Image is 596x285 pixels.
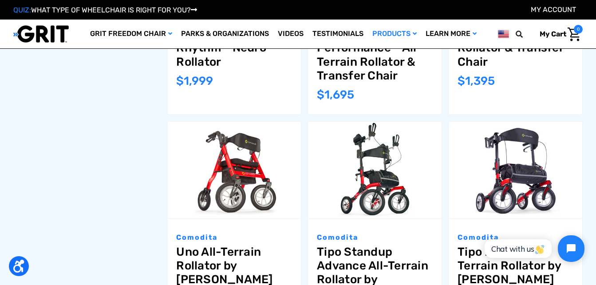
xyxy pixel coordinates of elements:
[520,25,533,44] input: Search
[421,20,481,48] a: Learn More
[540,30,566,38] span: My Cart
[449,122,582,218] img: Tipo Petite All-Terrain Rollator by Comodita
[574,25,583,34] span: 0
[568,28,580,41] img: Cart
[449,122,582,218] a: Tipo Petite All-Terrain Rollator by Comodita,$580.00
[177,20,273,48] a: Parks & Organizations
[368,20,421,48] a: Products
[167,122,301,218] img: Uno All-Terrain Rollator by Comodita
[317,232,433,243] p: Comodita
[317,27,433,83] a: Rollz Motion Performance - All-Terrain Rollator & Transfer Chair,$1,695.00
[475,228,592,269] iframe: Tidio Chat
[13,6,197,14] a: QUIZ:WHAT TYPE OF WHEELCHAIR IS RIGHT FOR YOU?
[176,232,292,243] p: Comodita
[86,20,177,48] a: GRIT Freedom Chair
[308,122,442,218] img: Tipo Standup Advance All-Terrain Rollator by Comodita
[13,6,31,14] span: QUIZ:
[531,5,576,14] a: Account
[13,25,69,43] img: GRIT All-Terrain Wheelchair and Mobility Equipment
[498,28,509,40] img: us.png
[533,25,583,44] a: Cart with 0 items
[176,74,213,88] span: $1,999
[458,74,495,88] span: $1,395
[308,122,442,218] a: Tipo Standup Advance All-Terrain Rollator by Comodita,$620.00
[308,20,368,48] a: Testimonials
[458,232,573,243] p: Comodita
[317,88,354,102] span: $1,695
[167,122,301,218] a: Uno All-Terrain Rollator by Comodita,$580.00
[273,20,308,48] a: Videos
